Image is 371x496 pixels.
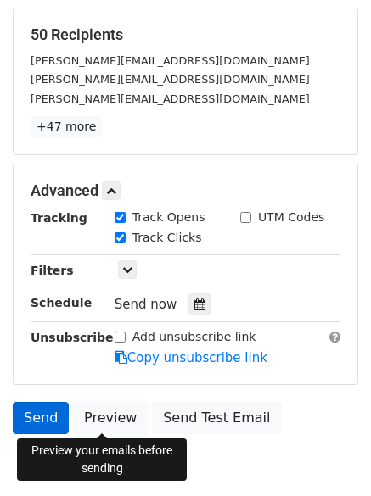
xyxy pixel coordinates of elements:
[31,116,102,137] a: +47 more
[115,350,267,365] a: Copy unsubscribe link
[31,92,310,105] small: [PERSON_NAME][EMAIL_ADDRESS][DOMAIN_NAME]
[115,297,177,312] span: Send now
[258,209,324,226] label: UTM Codes
[132,229,202,247] label: Track Clicks
[286,415,371,496] iframe: Chat Widget
[31,264,74,277] strong: Filters
[73,402,148,434] a: Preview
[132,328,256,346] label: Add unsubscribe link
[31,296,92,309] strong: Schedule
[31,331,114,344] strong: Unsubscribe
[31,54,310,67] small: [PERSON_NAME][EMAIL_ADDRESS][DOMAIN_NAME]
[31,211,87,225] strong: Tracking
[13,402,69,434] a: Send
[31,25,340,44] h5: 50 Recipients
[152,402,281,434] a: Send Test Email
[17,438,187,481] div: Preview your emails before sending
[31,181,340,200] h5: Advanced
[31,73,310,86] small: [PERSON_NAME][EMAIL_ADDRESS][DOMAIN_NAME]
[132,209,205,226] label: Track Opens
